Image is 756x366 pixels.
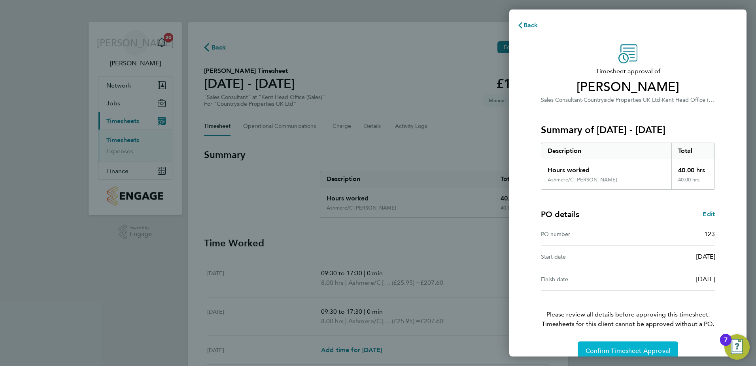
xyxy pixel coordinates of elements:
div: PO number [541,229,628,239]
span: Edit [703,210,715,218]
span: Timesheet approval of [541,67,715,76]
div: Start date [541,252,628,261]
span: Sales Consultant [541,97,582,103]
div: 7 [724,340,728,350]
div: Summary of 22 - 28 Sep 2025 [541,143,715,190]
div: Ashmere/C [PERSON_NAME] [548,177,617,183]
span: 123 [704,230,715,238]
h3: Summary of [DATE] - [DATE] [541,124,715,136]
div: 40.00 hrs [671,159,715,177]
span: [PERSON_NAME] [541,79,715,95]
a: Edit [703,210,715,219]
button: Confirm Timesheet Approval [578,341,678,360]
div: Description [541,143,671,159]
span: Confirm Timesheet Approval [586,347,670,355]
button: Back [509,17,546,33]
span: · [582,97,584,103]
button: Open Resource Center, 7 new notifications [724,334,750,360]
span: Back [524,21,538,29]
span: Kent Head Office (Sales) [662,96,723,103]
div: [DATE] [628,274,715,284]
span: · [660,97,662,103]
div: Total [671,143,715,159]
div: 40.00 hrs [671,177,715,189]
p: Please review all details before approving this timesheet. [531,291,724,329]
span: Countryside Properties UK Ltd [584,97,660,103]
div: [DATE] [628,252,715,261]
span: Timesheets for this client cannot be approved without a PO. [531,319,724,329]
div: Finish date [541,274,628,284]
h4: PO details [541,209,579,220]
div: Hours worked [541,159,671,177]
